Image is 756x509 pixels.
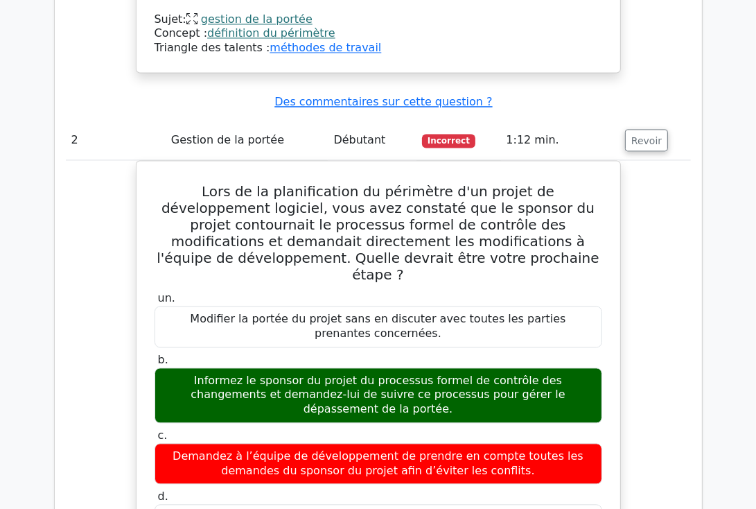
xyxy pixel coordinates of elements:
font: Revoir [631,135,662,146]
font: Modifier la portée du projet sans en discuter avec toutes les parties prenantes concernées. [190,312,565,340]
font: Débutant [333,133,385,146]
font: d. [158,490,168,503]
font: b. [158,353,168,366]
font: Concept : [155,26,208,40]
font: Demandez à l’équipe de développement de prendre en compte toutes les demandes du sponsor du proje... [173,449,583,477]
a: gestion de la portée [201,12,313,26]
font: Triangle des talents : [155,41,270,54]
font: Incorrect [428,136,470,146]
font: Informez le sponsor du projet du processus formel de contrôle des changements et demandez-lui de ... [191,374,565,416]
font: 1:12 min. [507,133,559,146]
font: Gestion de la portée [171,133,284,146]
font: Sujet: [155,12,186,26]
font: Lors de la planification du périmètre d'un projet de développement logiciel, vous avez constaté q... [157,183,599,283]
a: Des commentaires sur cette question ? [274,95,492,108]
font: un. [158,291,175,304]
a: définition du périmètre [207,26,335,40]
a: méthodes de travail [270,41,381,54]
font: 2 [71,133,78,146]
font: c. [158,429,168,442]
button: Revoir [625,129,668,151]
